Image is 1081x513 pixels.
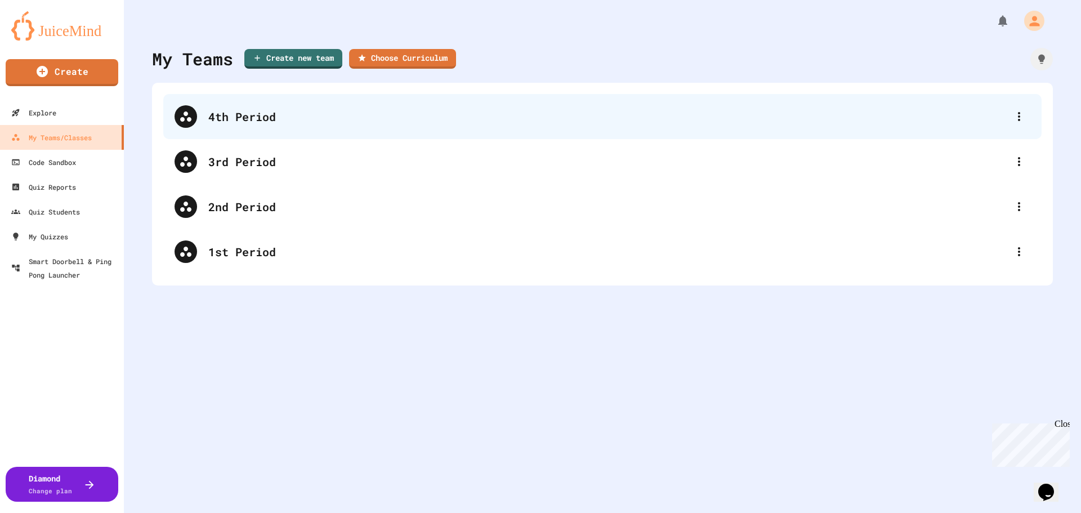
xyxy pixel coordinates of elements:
[11,11,113,41] img: logo-orange.svg
[349,49,456,69] a: Choose Curriculum
[975,11,1012,30] div: My Notifications
[163,229,1042,274] div: 1st Period
[11,205,80,218] div: Quiz Students
[1030,48,1053,70] div: How it works
[163,139,1042,184] div: 3rd Period
[11,106,56,119] div: Explore
[6,59,118,86] a: Create
[6,467,118,502] button: DiamondChange plan
[208,153,1008,170] div: 3rd Period
[11,180,76,194] div: Quiz Reports
[11,255,119,282] div: Smart Doorbell & Ping Pong Launcher
[988,419,1070,467] iframe: chat widget
[29,472,72,496] div: Diamond
[1012,8,1047,34] div: My Account
[11,131,92,144] div: My Teams/Classes
[29,487,72,495] span: Change plan
[163,184,1042,229] div: 2nd Period
[208,108,1008,125] div: 4th Period
[1034,468,1070,502] iframe: chat widget
[208,243,1008,260] div: 1st Period
[244,49,342,69] a: Create new team
[11,155,76,169] div: Code Sandbox
[11,230,68,243] div: My Quizzes
[163,94,1042,139] div: 4th Period
[152,46,233,72] div: My Teams
[5,5,78,72] div: Chat with us now!Close
[208,198,1008,215] div: 2nd Period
